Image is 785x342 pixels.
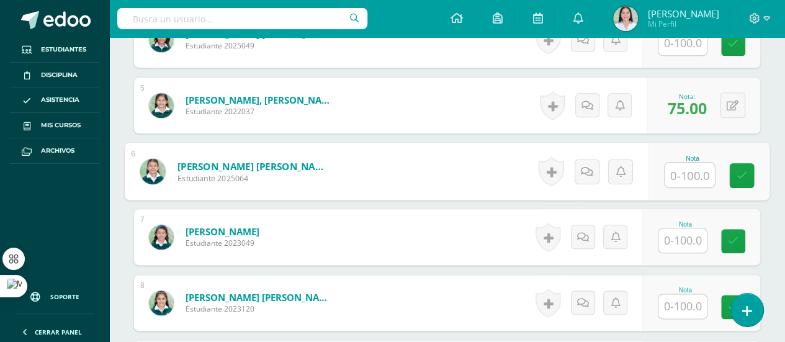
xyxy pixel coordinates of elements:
a: [PERSON_NAME] [PERSON_NAME] [177,160,331,173]
span: [PERSON_NAME] [647,7,719,20]
div: Nota [664,155,720,161]
span: Cerrar panel [35,328,82,336]
img: 2240d110bedf5bd06e4fcd807266e121.png [149,290,174,315]
span: Archivos [41,146,74,156]
span: Estudiantes [41,45,86,55]
span: Estudiante 2025049 [186,40,334,51]
a: Archivos [10,138,99,164]
div: Nota: [667,92,706,101]
a: [PERSON_NAME] [186,225,259,238]
span: Disciplina [41,70,78,80]
a: [PERSON_NAME], [PERSON_NAME] [186,94,334,106]
a: Mis cursos [10,113,99,138]
a: [PERSON_NAME] [PERSON_NAME] [186,291,334,304]
input: 0-100.0 [658,294,707,318]
span: Estudiante 2023120 [186,304,334,314]
a: Soporte [15,280,94,310]
span: Mis cursos [41,120,81,130]
a: Asistencia [10,88,99,114]
input: 0-100.0 [658,228,707,253]
img: bd58513e5c123b5e0939729432309d39.png [140,158,165,184]
div: Nota [658,287,712,294]
img: 14536fa6949afcbee78f4ea450bb76df.png [613,6,638,31]
img: 9c0587b548413199c39e745398459334.png [149,27,174,52]
a: Disciplina [10,63,99,88]
input: 0-100.0 [658,31,707,55]
span: 75.00 [667,97,706,119]
a: Estudiantes [10,37,99,63]
img: 5f9744cf4dfd569dce2d8257df64bb48.png [149,93,174,118]
span: Estudiante 2023049 [186,238,259,248]
input: Busca un usuario... [117,8,367,29]
span: Mi Perfil [647,19,719,29]
span: Soporte [50,292,79,301]
img: 267048eaa624a193cf5594b07599366f.png [149,225,174,250]
input: 0-100.0 [665,163,714,187]
span: Estudiante 2022037 [186,106,334,117]
span: Estudiante 2025064 [177,173,331,184]
div: Nota [658,221,712,228]
span: Asistencia [41,95,79,105]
